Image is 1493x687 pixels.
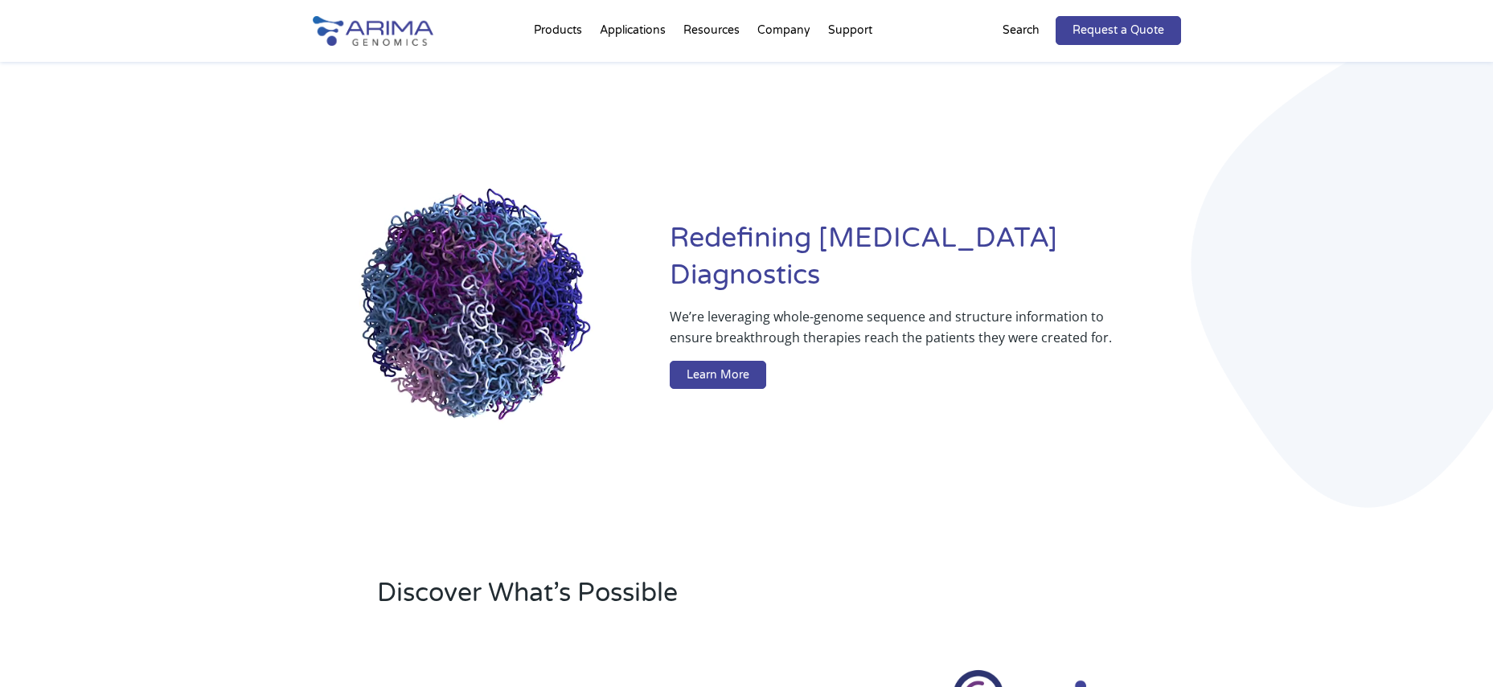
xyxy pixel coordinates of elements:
p: Search [1003,20,1040,41]
a: Request a Quote [1056,16,1181,45]
img: Arima-Genomics-logo [313,16,433,46]
iframe: Chat Widget [1413,610,1493,687]
p: We’re leveraging whole-genome sequence and structure information to ensure breakthrough therapies... [670,306,1116,361]
a: Learn More [670,361,766,390]
h2: Discover What’s Possible [377,575,952,624]
h1: Redefining [MEDICAL_DATA] Diagnostics [670,220,1180,306]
